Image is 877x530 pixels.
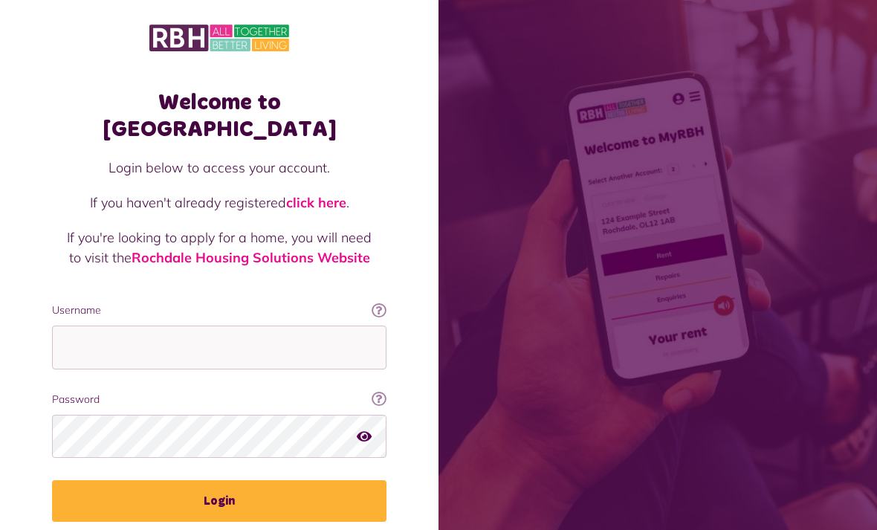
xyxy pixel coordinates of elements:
p: Login below to access your account. [67,158,372,178]
a: click here [286,194,346,211]
p: If you haven't already registered . [67,193,372,213]
img: MyRBH [149,22,289,54]
a: Rochdale Housing Solutions Website [132,249,370,266]
label: Username [52,303,386,318]
label: Password [52,392,386,407]
p: If you're looking to apply for a home, you will need to visit the [67,227,372,268]
h1: Welcome to [GEOGRAPHIC_DATA] [52,89,386,143]
button: Login [52,480,386,522]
